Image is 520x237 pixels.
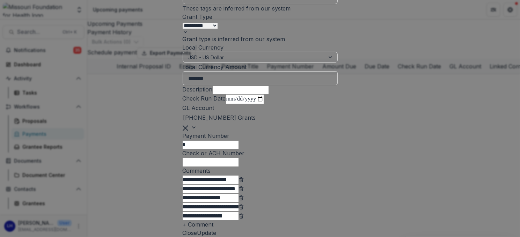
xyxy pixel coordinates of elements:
button: delete [239,175,244,183]
div: Grant type is inferred from our system [183,35,338,43]
label: Payment Number [183,132,230,139]
label: Local Currency [183,44,224,51]
div: These tags are inferred from our system [183,4,338,13]
label: Description [183,86,213,93]
button: delete [239,184,244,192]
button: + Comment [183,220,214,229]
div: Clear selected options [183,123,188,132]
label: Grant Type [183,13,213,20]
button: Close [183,229,197,237]
label: Check Run Date [183,95,226,102]
button: delete [239,193,244,201]
button: Update [197,229,217,237]
label: GL Account [183,104,214,111]
label: Local Currency Amount [183,64,247,71]
button: delete [239,211,244,220]
label: Comments [183,167,211,174]
label: Check or ACH Number [183,150,245,157]
button: delete [239,202,244,210]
